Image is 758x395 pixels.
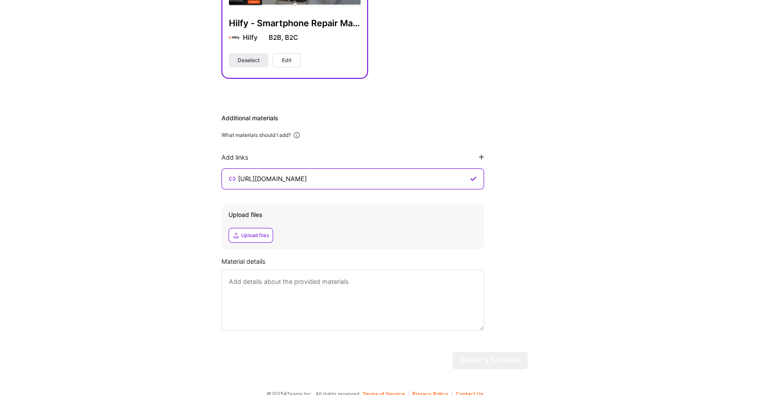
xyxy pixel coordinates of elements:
[232,232,239,239] i: icon Upload2
[453,352,528,369] button: Submit & Schedule
[229,175,235,182] i: icon LinkSecondary
[238,56,260,64] span: Deselect
[229,32,239,43] img: Company logo
[262,37,264,38] img: divider
[229,17,361,29] h4: Hilfy - Smartphone Repair Marketplace
[273,53,301,67] button: Edit
[221,257,528,266] div: Material details
[221,153,249,161] div: Add links
[293,131,301,139] i: icon Info
[241,232,269,239] div: Upload files
[237,174,468,184] input: Enter link
[221,132,291,139] div: What materials should I add?
[229,53,268,67] button: Deselect
[479,154,484,160] i: icon PlusBlackFlat
[282,56,291,64] span: Edit
[470,175,477,182] i: icon CheckPurple
[221,114,528,122] div: Additional materials
[228,210,477,219] div: Upload files
[243,33,298,42] div: Hilfy B2B, B2C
